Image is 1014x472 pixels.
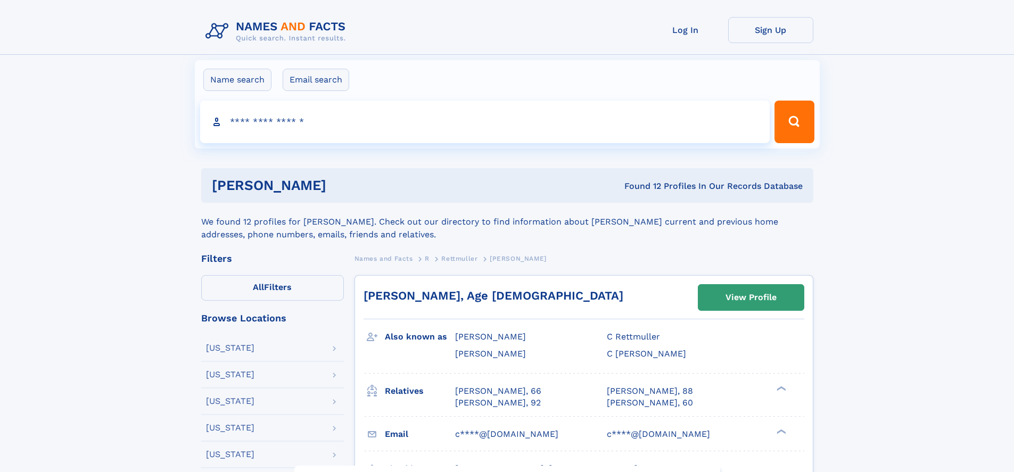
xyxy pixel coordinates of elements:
span: [PERSON_NAME] [455,349,526,359]
a: [PERSON_NAME], 88 [607,385,693,397]
div: Browse Locations [201,313,344,323]
div: [US_STATE] [206,424,254,432]
div: We found 12 profiles for [PERSON_NAME]. Check out our directory to find information about [PERSON... [201,203,813,241]
label: Email search [283,69,349,91]
a: [PERSON_NAME], 60 [607,397,693,409]
div: ❯ [774,428,787,435]
input: search input [200,101,770,143]
span: C [PERSON_NAME] [607,349,686,359]
label: Filters [201,275,344,301]
div: ❯ [774,385,787,392]
div: Found 12 Profiles In Our Records Database [475,180,803,192]
span: Rettmuller [441,255,477,262]
h3: Also known as [385,328,455,346]
div: [US_STATE] [206,397,254,405]
span: All [253,282,264,292]
a: Names and Facts [355,252,413,265]
a: Rettmuller [441,252,477,265]
a: Log In [643,17,728,43]
h3: Relatives [385,382,455,400]
a: R [425,252,430,265]
h3: Email [385,425,455,443]
div: [US_STATE] [206,344,254,352]
span: C Rettmuller [607,332,660,342]
a: [PERSON_NAME], Age [DEMOGRAPHIC_DATA] [364,289,623,302]
div: Filters [201,254,344,263]
div: [US_STATE] [206,370,254,379]
div: [US_STATE] [206,450,254,459]
button: Search Button [774,101,814,143]
a: View Profile [698,285,804,310]
h1: [PERSON_NAME] [212,179,475,192]
a: Sign Up [728,17,813,43]
a: [PERSON_NAME], 66 [455,385,541,397]
img: Logo Names and Facts [201,17,355,46]
label: Name search [203,69,271,91]
span: R [425,255,430,262]
span: [PERSON_NAME] [490,255,547,262]
div: View Profile [726,285,777,310]
a: [PERSON_NAME], 92 [455,397,541,409]
span: [PERSON_NAME] [455,332,526,342]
